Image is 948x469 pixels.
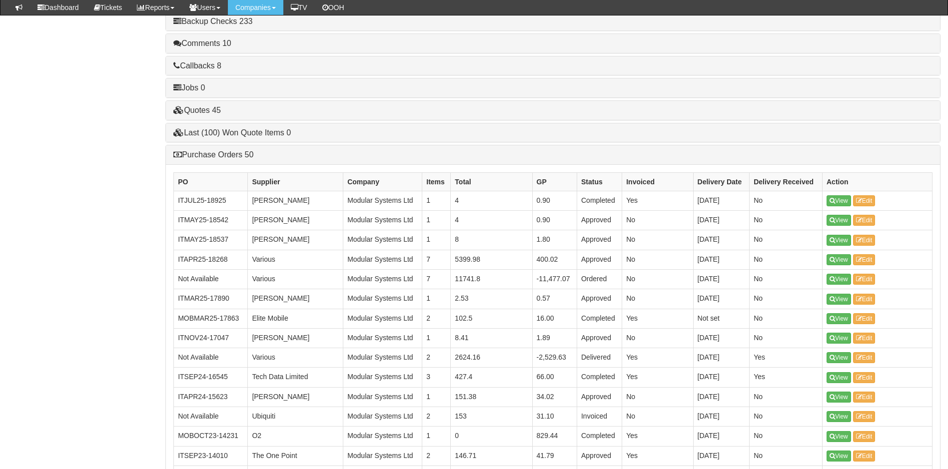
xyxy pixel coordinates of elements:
td: No [622,211,693,230]
td: 66.00 [532,368,577,387]
a: View [827,372,851,383]
a: View [827,333,851,344]
td: 34.02 [532,387,577,407]
td: Completed [577,309,622,328]
td: Approved [577,289,622,309]
td: Ubiquiti [248,407,343,427]
td: 2 [422,446,451,466]
td: MOBOCT23-14231 [174,427,248,446]
td: ITAPR25-18268 [174,250,248,269]
td: No [750,446,823,466]
td: Approved [577,211,622,230]
td: No [622,387,693,407]
td: Not Available [174,348,248,368]
td: No [750,230,823,250]
td: 3 [422,368,451,387]
td: 153 [451,407,532,427]
td: Modular Systems Ltd [343,328,422,348]
th: Supplier [248,172,343,191]
td: 1 [422,211,451,230]
td: 16.00 [532,309,577,328]
a: Edit [853,235,876,246]
td: O2 [248,427,343,446]
td: 1 [422,328,451,348]
td: No [750,250,823,269]
td: [DATE] [693,289,750,309]
td: Modular Systems Ltd [343,348,422,368]
td: Yes [750,348,823,368]
td: Completed [577,427,622,446]
a: Edit [853,372,876,383]
td: Approved [577,230,622,250]
a: View [827,254,851,265]
td: [DATE] [693,368,750,387]
a: View [827,274,851,285]
td: Yes [750,368,823,387]
td: Modular Systems Ltd [343,407,422,427]
td: No [750,289,823,309]
td: 11741.8 [451,269,532,289]
a: Jobs 0 [173,83,205,92]
a: Edit [853,411,876,422]
td: 2 [422,309,451,328]
td: 2 [422,348,451,368]
a: Quotes 45 [173,106,221,114]
td: Modular Systems Ltd [343,269,422,289]
td: Yes [622,427,693,446]
td: [DATE] [693,407,750,427]
a: View [827,392,851,403]
td: No [750,269,823,289]
td: Approved [577,387,622,407]
td: 1.89 [532,328,577,348]
td: Elite Mobile [248,309,343,328]
a: View [827,313,851,324]
td: Yes [622,368,693,387]
td: No [750,309,823,328]
a: Edit [853,215,876,226]
td: [DATE] [693,250,750,269]
td: Modular Systems Ltd [343,427,422,446]
td: [DATE] [693,348,750,368]
td: 151.38 [451,387,532,407]
a: Backup Checks 233 [173,17,252,25]
td: No [750,407,823,427]
td: Modular Systems Ltd [343,211,422,230]
th: PO [174,172,248,191]
td: Yes [622,191,693,210]
td: Tech Data Limited [248,368,343,387]
a: View [827,235,851,246]
a: Edit [853,333,876,344]
td: ITMAY25-18542 [174,211,248,230]
td: No [622,328,693,348]
td: Modular Systems Ltd [343,191,422,210]
td: Yes [622,309,693,328]
th: Items [422,172,451,191]
td: -11,477.07 [532,269,577,289]
td: No [750,387,823,407]
td: Modular Systems Ltd [343,309,422,328]
th: Total [451,172,532,191]
th: Delivery Received [750,172,823,191]
td: Modular Systems Ltd [343,289,422,309]
a: Edit [853,254,876,265]
td: 8.41 [451,328,532,348]
td: [DATE] [693,427,750,446]
td: ITJUL25-18925 [174,191,248,210]
td: Approved [577,250,622,269]
td: ITSEP24-16545 [174,368,248,387]
td: 8 [451,230,532,250]
td: Ordered [577,269,622,289]
td: No [750,191,823,210]
th: Company [343,172,422,191]
td: No [622,250,693,269]
td: ITNOV24-17047 [174,328,248,348]
td: Approved [577,328,622,348]
td: Completed [577,368,622,387]
td: [PERSON_NAME] [248,289,343,309]
th: Invoiced [622,172,693,191]
td: Modular Systems Ltd [343,446,422,466]
td: Modular Systems Ltd [343,230,422,250]
td: 5399.98 [451,250,532,269]
a: View [827,195,851,206]
td: 7 [422,250,451,269]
